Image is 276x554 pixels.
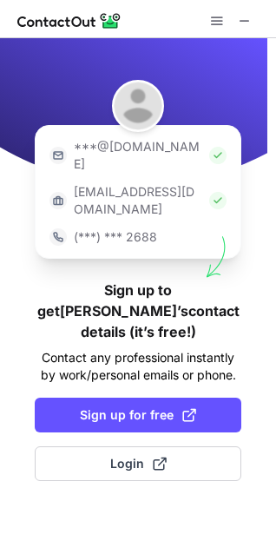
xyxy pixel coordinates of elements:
[110,455,167,472] span: Login
[112,80,164,132] img: 力石直也
[35,349,241,384] p: Contact any professional instantly by work/personal emails or phone.
[17,10,122,31] img: ContactOut v5.3.10
[74,138,202,173] p: ***@[DOMAIN_NAME]
[80,406,196,424] span: Sign up for free
[49,228,67,246] img: https://contactout.com/extension/app/static/media/login-phone-icon.bacfcb865e29de816d437549d7f4cb...
[35,398,241,432] button: Sign up for free
[49,192,67,209] img: https://contactout.com/extension/app/static/media/login-work-icon.638a5007170bc45168077fde17b29a1...
[49,147,67,164] img: https://contactout.com/extension/app/static/media/login-email-icon.f64bce713bb5cd1896fef81aa7b14a...
[209,147,227,164] img: Check Icon
[35,446,241,481] button: Login
[35,280,241,342] h1: Sign up to get [PERSON_NAME]’s contact details (it’s free!)
[74,183,202,218] p: [EMAIL_ADDRESS][DOMAIN_NAME]
[209,192,227,209] img: Check Icon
